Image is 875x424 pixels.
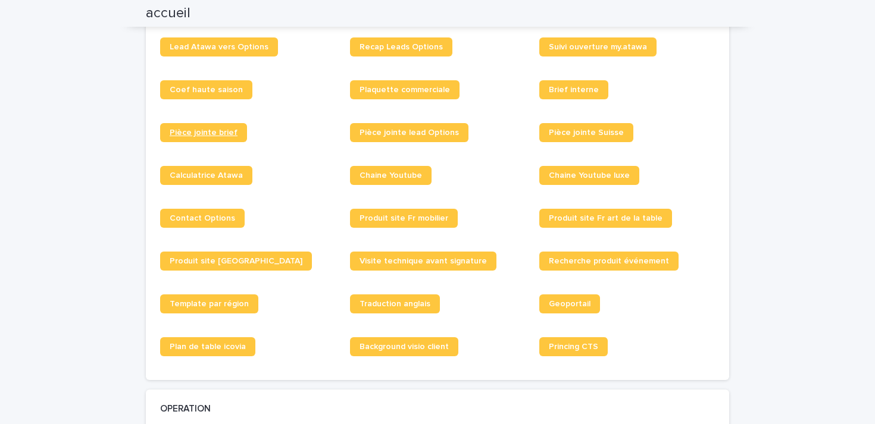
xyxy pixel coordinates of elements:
a: Plan de table icovia [160,337,255,356]
a: Recap Leads Options [350,37,452,56]
span: Princing CTS [549,343,598,351]
span: Pièce jointe lead Options [360,128,459,137]
span: Coef haute saison [170,86,243,94]
span: Geoportail [549,300,590,308]
a: Traduction anglais [350,294,440,313]
span: Pièce jointe Suisse [549,128,624,137]
span: Background visio client [360,343,449,351]
a: Brief interne [539,80,608,99]
span: Pièce jointe brief [170,128,237,137]
span: Template par région [170,300,249,308]
span: Plaquette commerciale [360,86,450,94]
span: Produit site [GEOGRAPHIC_DATA] [170,257,302,265]
span: Produit site Fr art de la table [549,214,662,222]
span: Recherche produit événement [549,257,669,265]
span: Produit site Fr mobilier [360,214,448,222]
span: Suivi ouverture my.atawa [549,43,647,51]
a: Recherche produit événement [539,252,679,271]
a: Geoportail [539,294,600,313]
a: Background visio client [350,337,458,356]
span: Contact Options [170,214,235,222]
span: Traduction anglais [360,300,430,308]
a: Visite technique avant signature [350,252,496,271]
a: Pièce jointe brief [160,123,247,142]
a: Chaine Youtube [350,166,432,185]
a: Produit site Fr mobilier [350,209,458,228]
a: Plaquette commerciale [350,80,460,99]
span: Chaine Youtube [360,171,422,180]
a: Pièce jointe lead Options [350,123,468,142]
span: Brief interne [549,86,599,94]
span: Plan de table icovia [170,343,246,351]
a: Lead Atawa vers Options [160,37,278,56]
a: Contact Options [160,209,245,228]
span: Calculatrice Atawa [170,171,243,180]
span: Recap Leads Options [360,43,443,51]
a: Suivi ouverture my.atawa [539,37,657,56]
a: Produit site Fr art de la table [539,209,672,228]
a: Coef haute saison [160,80,252,99]
h2: OPERATION [160,404,211,414]
span: Lead Atawa vers Options [170,43,268,51]
h2: accueil [146,5,190,22]
a: Template par région [160,294,258,313]
span: Chaine Youtube luxe [549,171,630,180]
a: Pièce jointe Suisse [539,123,633,142]
a: Princing CTS [539,337,608,356]
a: Chaine Youtube luxe [539,166,639,185]
span: Visite technique avant signature [360,257,487,265]
a: Produit site [GEOGRAPHIC_DATA] [160,252,312,271]
a: Calculatrice Atawa [160,166,252,185]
